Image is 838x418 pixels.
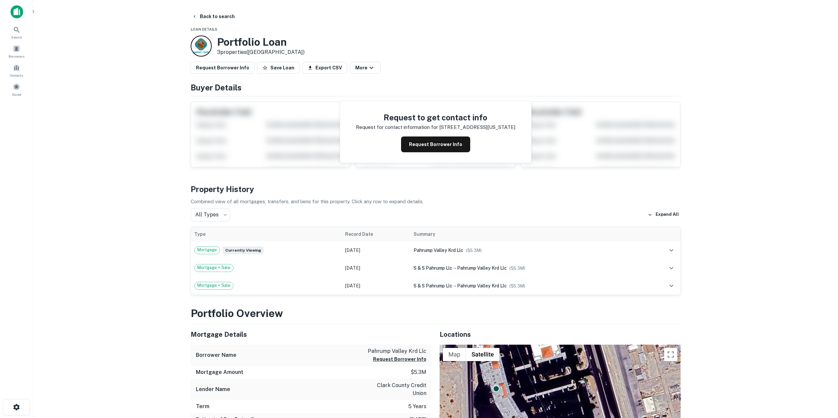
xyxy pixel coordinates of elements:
button: Show satellite imagery [466,348,500,361]
button: Show street map [443,348,466,361]
h4: Request to get contact info [356,111,515,123]
span: Mortgage + Sale [195,264,233,271]
span: Currently viewing [223,246,264,254]
h6: Mortgage Amount [196,368,243,376]
button: Back to search [189,11,237,22]
button: Export CSV [302,62,347,74]
h6: Borrower Name [196,351,236,359]
button: Toggle fullscreen view [664,348,677,361]
button: expand row [666,262,677,274]
span: Contacts [10,73,23,78]
h3: Portfolio Loan [217,36,305,48]
th: Summary [410,227,645,241]
span: Loan Details [191,27,217,31]
span: s & s pahrump llc [414,283,452,288]
h3: Portfolio Overview [191,306,681,321]
td: [DATE] [342,241,410,259]
span: pahrump valley krd llc [457,283,507,288]
button: expand row [666,245,677,256]
button: expand row [666,280,677,291]
h4: Property History [191,183,681,195]
div: All Types [191,208,230,221]
p: Request for contact information for [356,123,438,131]
span: ($ 5.3M ) [509,266,525,271]
td: [DATE] [342,277,410,295]
p: clark county credit union [367,381,426,397]
button: Request Borrower Info [191,62,255,74]
div: → [414,282,641,289]
p: 3 properties ([GEOGRAPHIC_DATA]) [217,48,305,56]
h6: Lender Name [196,385,230,393]
p: Combined view of all mortgages, transfers, and liens for this property. Click any row to expand d... [191,198,681,206]
span: Borrowers [9,54,24,59]
span: s & s pahrump llc [414,265,452,271]
span: pahrump valley krd llc [457,265,507,271]
th: Record Date [342,227,410,241]
h4: Buyer Details [191,82,681,93]
th: Type [191,227,342,241]
img: capitalize-icon.png [11,5,23,18]
span: Saved [12,92,21,97]
button: Request Borrower Info [401,136,470,152]
p: [STREET_ADDRESS][US_STATE] [439,123,515,131]
iframe: Chat Widget [805,365,838,397]
p: $5.3m [411,368,426,376]
span: pahrump valley krd llc [414,248,463,253]
td: [DATE] [342,259,410,277]
a: Search [2,23,31,41]
a: Saved [2,81,31,98]
span: Search [11,35,22,40]
p: 5 years [408,403,426,410]
h5: Locations [440,330,681,339]
span: ($ 5.3M ) [509,283,525,288]
button: Expand All [646,210,681,220]
span: ($ 5.3M ) [466,248,482,253]
button: Save Loan [257,62,300,74]
h5: Mortgage Details [191,330,432,339]
button: Request Borrower Info [373,355,426,363]
span: Mortgage [195,247,220,253]
span: Mortgage + Sale [195,282,233,289]
a: Contacts [2,61,31,79]
button: More [350,62,381,74]
h6: Term [196,403,209,410]
a: Borrowers [2,42,31,60]
div: → [414,264,641,272]
p: pahrump valley krd llc [368,347,426,355]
